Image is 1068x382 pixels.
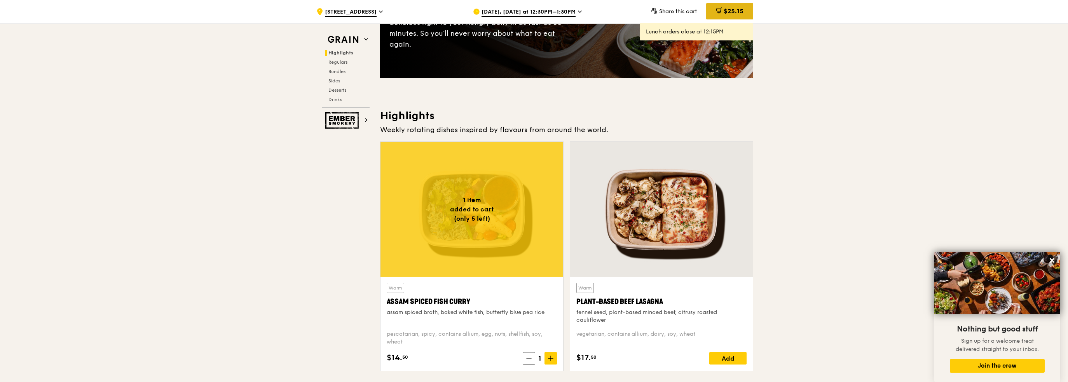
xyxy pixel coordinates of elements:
[934,252,1060,314] img: DSC07876-Edit02-Large.jpeg
[482,8,576,17] span: [DATE], [DATE] at 12:30PM–1:30PM
[659,8,697,15] span: Share this cart
[950,359,1045,373] button: Join the crew
[380,109,753,123] h3: Highlights
[724,7,743,15] span: $25.15
[328,50,353,56] span: Highlights
[328,87,346,93] span: Desserts
[328,78,340,84] span: Sides
[576,283,594,293] div: Warm
[387,296,557,307] div: Assam Spiced Fish Curry
[576,330,747,346] div: vegetarian, contains allium, dairy, soy, wheat
[328,59,347,65] span: Regulars
[325,112,361,129] img: Ember Smokery web logo
[591,354,597,360] span: 50
[535,353,544,364] span: 1
[957,324,1038,334] span: Nothing but good stuff
[328,69,346,74] span: Bundles
[387,309,557,316] div: assam spiced broth, baked white fish, butterfly blue pea rice
[646,28,747,36] div: Lunch orders close at 12:15PM
[387,283,404,293] div: Warm
[709,352,747,365] div: Add
[387,352,402,364] span: $14.
[328,97,342,102] span: Drinks
[576,296,747,307] div: Plant-Based Beef Lasagna
[402,354,408,360] span: 50
[387,330,557,346] div: pescatarian, spicy, contains allium, egg, nuts, shellfish, soy, wheat
[576,352,591,364] span: $17.
[380,124,753,135] div: Weekly rotating dishes inspired by flavours from around the world.
[1046,254,1058,267] button: Close
[956,338,1039,352] span: Sign up for a welcome treat delivered straight to your inbox.
[325,8,377,17] span: [STREET_ADDRESS]
[576,309,747,324] div: fennel seed, plant-based minced beef, citrusy roasted cauliflower
[325,33,361,47] img: Grain web logo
